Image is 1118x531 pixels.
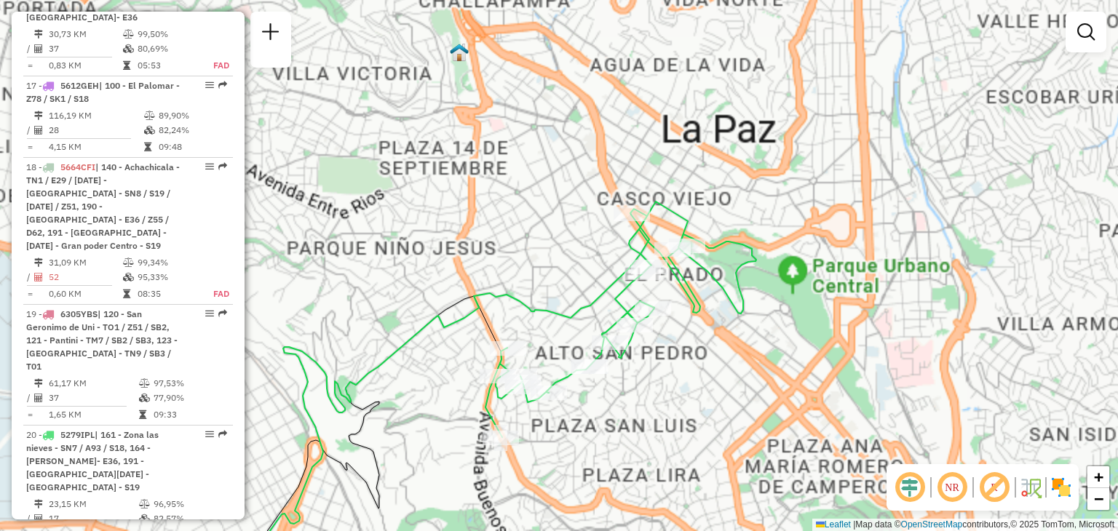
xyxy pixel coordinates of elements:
[26,391,33,405] td: /
[48,497,138,511] td: 23,15 KM
[256,17,285,50] a: Nova sessão e pesquisa
[137,58,197,73] td: 05:53
[816,519,851,530] a: Leaflet
[34,126,43,135] i: Total de Atividades
[26,270,33,284] td: /
[48,108,143,123] td: 116,19 KM
[153,497,226,511] td: 96,95%
[853,519,855,530] span: |
[26,161,180,251] span: | 140 - Achachicala - TN1 / E29 / [DATE] - [GEOGRAPHIC_DATA] - SN8 / S19 / [DATE] / Z51, 190 - [G...
[1087,488,1109,510] a: Zoom out
[123,61,130,70] i: Tempo total em rota
[26,407,33,422] td: =
[34,514,43,523] i: Total de Atividades
[48,255,122,270] td: 31,09 KM
[48,376,138,391] td: 61,17 KM
[26,80,180,104] span: 17 -
[197,58,230,73] td: FAD
[205,81,214,89] em: Opções
[26,41,33,56] td: /
[205,162,214,171] em: Opções
[1094,490,1103,508] span: −
[901,519,963,530] a: OpenStreetMap
[153,407,226,422] td: 09:33
[158,123,227,137] td: 82,24%
[139,410,146,419] i: Tempo total em rota
[137,27,197,41] td: 99,50%
[205,309,214,318] em: Opções
[144,126,155,135] i: % de utilização da cubagem
[26,287,33,301] td: =
[48,58,122,73] td: 0,83 KM
[158,140,227,154] td: 09:48
[34,258,43,267] i: Distância Total
[34,111,43,120] i: Distância Total
[48,41,122,56] td: 37
[450,43,469,62] img: Montes
[1019,476,1042,499] img: Fluxo de ruas
[48,391,138,405] td: 37
[60,80,99,91] span: 5612GEH
[26,58,33,73] td: =
[977,470,1012,505] span: Exibir rótulo
[1071,17,1101,47] a: Exibir filtros
[139,514,150,523] i: % de utilização da cubagem
[34,379,43,388] i: Distância Total
[123,273,134,282] i: % de utilização da cubagem
[60,308,98,319] span: 6305YBS
[48,140,143,154] td: 4,15 KM
[153,376,226,391] td: 97,53%
[26,511,33,526] td: /
[935,470,970,505] span: Ocultar NR
[26,140,33,154] td: =
[26,429,159,492] span: | 161 - Zona las nieves - SN7 / A93 / S18, 164 - [PERSON_NAME]- E36, 191 - [GEOGRAPHIC_DATA][DATE...
[26,308,178,372] span: 19 -
[34,394,43,402] i: Total de Atividades
[60,429,95,440] span: 5279IPL
[137,255,197,270] td: 99,34%
[218,430,227,439] em: Rota exportada
[26,429,159,492] span: 20 -
[123,44,134,53] i: % de utilização da cubagem
[205,430,214,439] em: Opções
[48,511,138,526] td: 17
[139,394,150,402] i: % de utilização da cubagem
[34,273,43,282] i: Total de Atividades
[137,287,197,301] td: 08:35
[123,258,134,267] i: % de utilização do peso
[60,161,95,172] span: 5664CFI
[48,27,122,41] td: 30,73 KM
[137,270,197,284] td: 95,33%
[139,379,150,388] i: % de utilização do peso
[34,44,43,53] i: Total de Atividades
[48,287,122,301] td: 0,60 KM
[26,123,33,137] td: /
[144,143,151,151] i: Tempo total em rota
[48,407,138,422] td: 1,65 KM
[218,309,227,318] em: Rota exportada
[158,108,227,123] td: 89,90%
[139,500,150,508] i: % de utilização do peso
[26,161,180,251] span: 18 -
[812,519,1118,531] div: Map data © contributors,© 2025 TomTom, Microsoft
[48,123,143,137] td: 28
[197,287,230,301] td: FAD
[153,391,226,405] td: 77,90%
[1087,466,1109,488] a: Zoom in
[1050,476,1073,499] img: Exibir/Ocultar setores
[218,81,227,89] em: Rota exportada
[26,308,178,372] span: | 120 - San Geronimo de Uni - TO1 / Z51 / SB2, 121 - Pantini - TM7 / SB2 / SB3, 123 - [GEOGRAPHIC...
[123,30,134,39] i: % de utilização do peso
[218,162,227,171] em: Rota exportada
[48,270,122,284] td: 52
[892,470,927,505] span: Ocultar deslocamento
[144,111,155,120] i: % de utilização do peso
[123,290,130,298] i: Tempo total em rota
[1094,468,1103,486] span: +
[137,41,197,56] td: 80,69%
[34,30,43,39] i: Distância Total
[26,80,180,104] span: | 100 - El Palomar - Z78 / SK1 / S18
[34,500,43,508] i: Distância Total
[153,511,226,526] td: 82,57%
